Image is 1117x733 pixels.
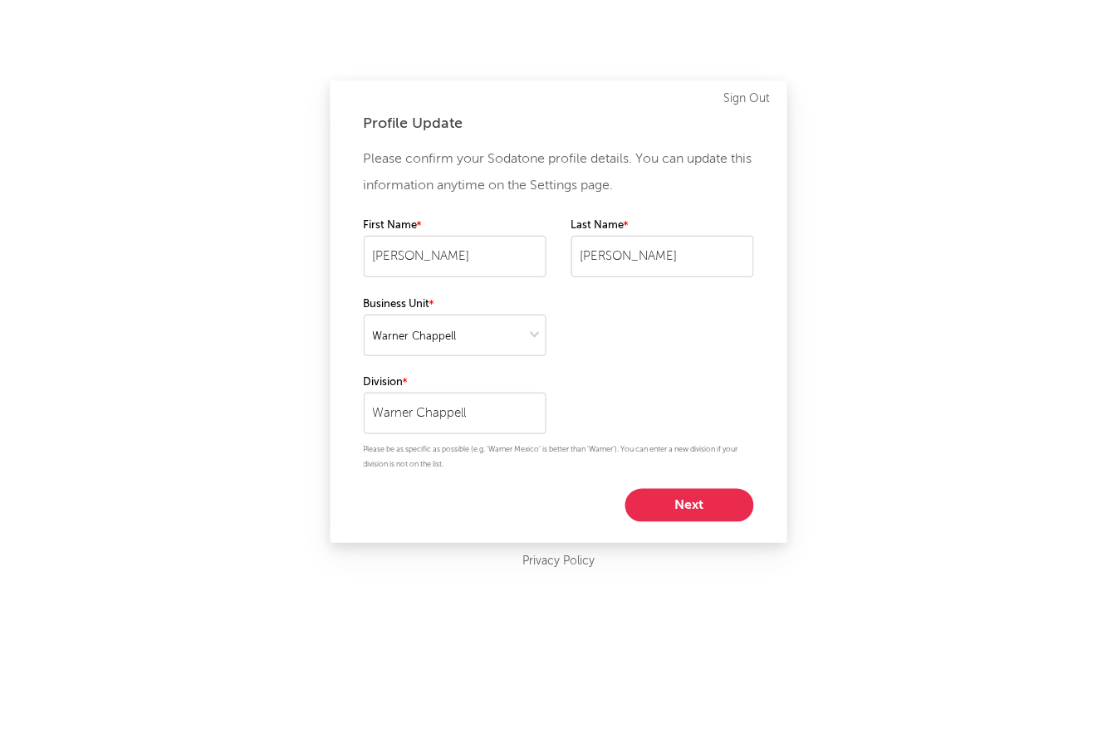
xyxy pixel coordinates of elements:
button: Next [625,489,754,522]
p: Please be as specific as possible (e.g. 'Warner Mexico' is better than 'Warner'). You can enter a... [364,442,754,472]
label: Last Name [571,216,754,236]
div: Profile Update [364,114,754,134]
p: Please confirm your Sodatone profile details. You can update this information anytime on the Sett... [364,146,754,199]
label: Business Unit [364,295,546,315]
input: Your division [364,393,546,434]
label: First Name [364,216,546,236]
a: Sign Out [724,89,771,109]
input: Your last name [571,236,754,277]
input: Your first name [364,236,546,277]
label: Division [364,373,546,393]
a: Privacy Policy [522,551,595,572]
